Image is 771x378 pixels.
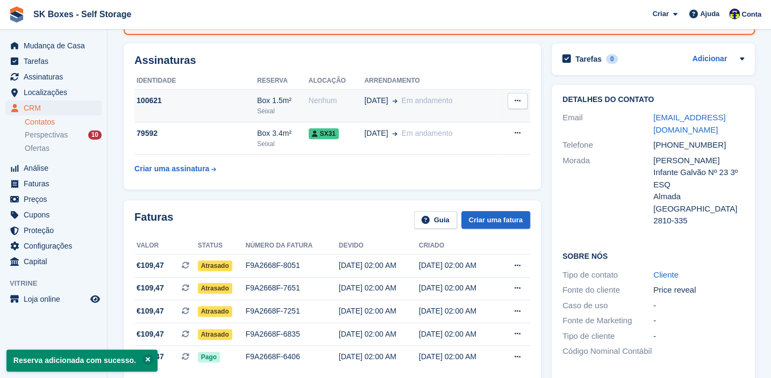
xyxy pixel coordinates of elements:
span: Atrasado [198,283,232,294]
span: Pago [198,352,220,362]
span: Em andamento [402,96,453,105]
div: Price reveal [653,284,744,296]
div: [GEOGRAPHIC_DATA] [653,203,744,215]
div: [DATE] 02:00 AM [339,260,419,271]
a: SK Boxes - Self Storage [29,5,135,23]
a: Perspectivas 10 [25,129,102,141]
span: CRM [24,100,88,115]
a: Cliente [653,270,679,279]
span: Atrasado [198,260,232,271]
span: Análise [24,161,88,176]
h2: Faturas [134,211,173,229]
div: Caso de uso [562,300,653,312]
span: [DATE] [365,95,388,106]
span: SX31 [309,128,339,139]
div: 100621 [134,95,257,106]
span: Criar [652,9,668,19]
p: Reserva adicionada com sucesso. [6,350,158,372]
div: Email [562,112,653,136]
a: menu [5,69,102,84]
div: - [653,300,744,312]
span: Assinaturas [24,69,88,84]
a: menu [5,176,102,191]
div: Criar uma assinatura [134,163,209,175]
th: Status [198,237,246,255]
span: Faturas [24,176,88,191]
h2: Assinaturas [134,54,530,67]
a: menu [5,38,102,53]
div: F9A2668F-8051 [246,260,339,271]
a: [EMAIL_ADDRESS][DOMAIN_NAME] [653,113,725,134]
div: [PERSON_NAME] Infante Galvão Nº 23 3º ESQ [653,155,744,191]
a: menu [5,192,102,207]
div: Telefone [562,139,653,151]
span: Atrasado [198,329,232,340]
a: menu [5,292,102,307]
th: Criado [419,237,499,255]
th: Valor [134,237,198,255]
div: [DATE] 02:00 AM [339,306,419,317]
span: Vitrine [10,278,107,289]
span: Preços [24,192,88,207]
div: Seixal [257,139,309,149]
th: Alocação [309,72,365,90]
span: Tarefas [24,54,88,69]
span: Loja online [24,292,88,307]
th: Devido [339,237,419,255]
a: Loja de pré-visualização [89,293,102,306]
span: Em andamento [402,129,453,137]
div: F9A2668F-7251 [246,306,339,317]
a: menu [5,207,102,222]
span: Configurações [24,238,88,253]
span: Cupons [24,207,88,222]
div: [DATE] 02:00 AM [419,306,499,317]
div: Tipo de cliente [562,330,653,343]
div: Tipo de contato [562,269,653,281]
div: F9A2668F-6835 [246,329,339,340]
th: Identidade [134,72,257,90]
img: stora-icon-8386f47178a22dfd0bd8f6a31ec36ba5ce8667c1dd55bd0f319d3a0aa187defe.svg [9,6,25,23]
span: [DATE] [365,128,388,139]
div: Morada [562,155,653,227]
div: 2810-335 [653,215,744,227]
div: Código Nominal Contábil [562,345,653,358]
span: Conta [741,9,761,20]
a: Criar uma assinatura [134,159,216,179]
span: Ajuda [700,9,719,19]
div: Box 3.4m² [257,128,309,139]
a: Criar uma fatura [461,211,530,229]
span: €109,47 [137,260,164,271]
div: Fonte do cliente [562,284,653,296]
div: [DATE] 02:00 AM [419,351,499,362]
a: menu [5,223,102,238]
h2: Tarefas [575,54,602,64]
div: Seixal [257,106,309,116]
h2: Detalhes do contato [562,96,744,104]
div: [DATE] 02:00 AM [419,260,499,271]
a: menu [5,161,102,176]
a: Guia [414,211,457,229]
img: Rita Ferreira [729,9,740,19]
div: Box 1.5m² [257,95,309,106]
a: menu [5,85,102,100]
div: 0 [606,54,618,64]
div: [DATE] 02:00 AM [339,282,419,294]
div: Almada [653,191,744,203]
span: €109,47 [137,282,164,294]
div: [DATE] 02:00 AM [339,329,419,340]
span: Localizações [24,85,88,100]
span: €109,47 [137,329,164,340]
span: Mudança de Casa [24,38,88,53]
div: F9A2668F-7651 [246,282,339,294]
a: menu [5,54,102,69]
div: Nenhum [309,95,365,106]
span: Ofertas [25,143,49,154]
div: Fonte de Marketing [562,315,653,327]
div: - [653,330,744,343]
a: menu [5,254,102,269]
span: €109,47 [137,351,164,362]
div: [DATE] 02:00 AM [419,282,499,294]
a: Ofertas [25,143,102,154]
span: €109,47 [137,306,164,317]
a: menu [5,238,102,253]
